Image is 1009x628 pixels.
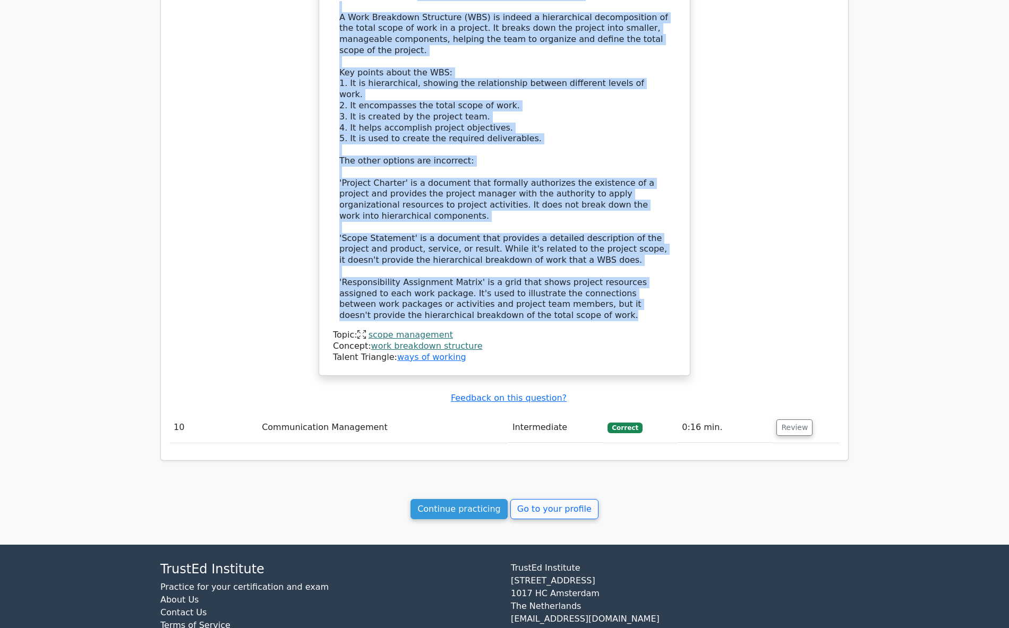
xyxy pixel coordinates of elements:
[510,499,598,519] a: Go to your profile
[160,582,329,592] a: Practice for your certification and exam
[333,330,676,363] div: Talent Triangle:
[333,330,676,341] div: Topic:
[451,393,567,403] a: Feedback on this question?
[333,341,676,352] div: Concept:
[258,412,508,443] td: Communication Management
[160,595,199,605] a: About Us
[397,352,466,362] a: ways of working
[411,499,508,519] a: Continue practicing
[160,607,207,617] a: Contact Us
[608,423,642,433] span: Correct
[678,412,772,443] td: 0:16 min.
[776,419,813,436] button: Review
[169,412,258,443] td: 10
[371,341,483,351] a: work breakdown structure
[160,562,498,577] h4: TrustEd Institute
[369,330,453,340] a: scope management
[508,412,604,443] td: Intermediate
